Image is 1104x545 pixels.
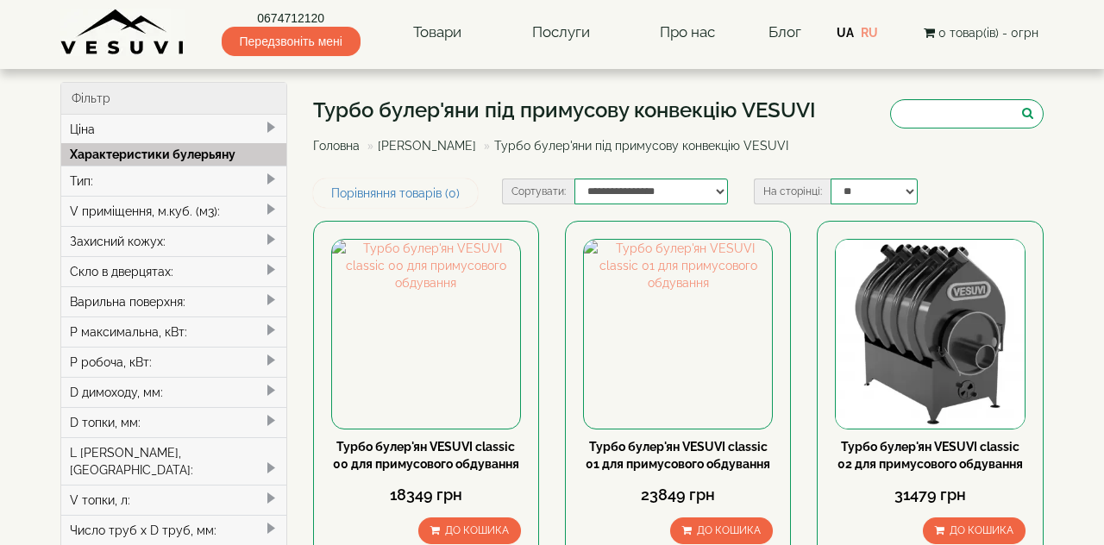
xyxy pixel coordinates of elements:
button: До кошика [418,517,521,544]
a: Блог [768,23,801,41]
span: 0 товар(ів) - 0грн [938,26,1038,40]
img: Турбо булер'ян VESUVI classic 01 для примусового обдування [584,240,772,428]
div: Фільтр [61,83,286,115]
div: Ціна [61,115,286,144]
li: Турбо булер'яни під примусову конвекцію VESUVI [480,137,788,154]
img: Турбо булер'ян VESUVI classic 02 для примусового обдування [836,240,1024,428]
a: RU [861,26,878,40]
a: Турбо булер'ян VESUVI classic 02 для примусового обдування [837,440,1023,471]
div: 18349 грн [331,484,521,506]
div: Скло в дверцятах: [61,256,286,286]
div: 23849 грн [583,484,773,506]
img: Турбо булер'ян VESUVI classic 00 для примусового обдування [332,240,520,428]
span: До кошика [445,524,509,536]
div: P робоча, кВт: [61,347,286,377]
a: Турбо булер'ян VESUVI classic 01 для примусового обдування [586,440,770,471]
button: До кошика [670,517,773,544]
div: L [PERSON_NAME], [GEOGRAPHIC_DATA]: [61,437,286,485]
span: До кошика [697,524,761,536]
a: Про нас [643,13,732,53]
a: Товари [396,13,479,53]
div: D топки, мм: [61,407,286,437]
button: До кошика [923,517,1026,544]
div: Характеристики булерьяну [61,143,286,166]
a: UA [837,26,854,40]
div: 31479 грн [835,484,1025,506]
label: На сторінці: [754,179,831,204]
a: Послуги [515,13,607,53]
div: Число труб x D труб, мм: [61,515,286,545]
a: 0674712120 [222,9,361,27]
img: Завод VESUVI [60,9,185,56]
div: Варильна поверхня: [61,286,286,316]
div: P максимальна, кВт: [61,316,286,347]
a: Порівняння товарів (0) [313,179,478,208]
a: [PERSON_NAME] [378,139,476,153]
a: Турбо булер'ян VESUVI classic 00 для примусового обдування [333,440,519,471]
a: Головна [313,139,360,153]
div: Захисний кожух: [61,226,286,256]
div: Тип: [61,166,286,196]
label: Сортувати: [502,179,574,204]
h1: Турбо булер'яни під примусову конвекцію VESUVI [313,99,816,122]
span: Передзвоніть мені [222,27,361,56]
div: D димоходу, мм: [61,377,286,407]
div: V приміщення, м.куб. (м3): [61,196,286,226]
span: До кошика [950,524,1013,536]
button: 0 товар(ів) - 0грн [919,23,1044,42]
div: V топки, л: [61,485,286,515]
